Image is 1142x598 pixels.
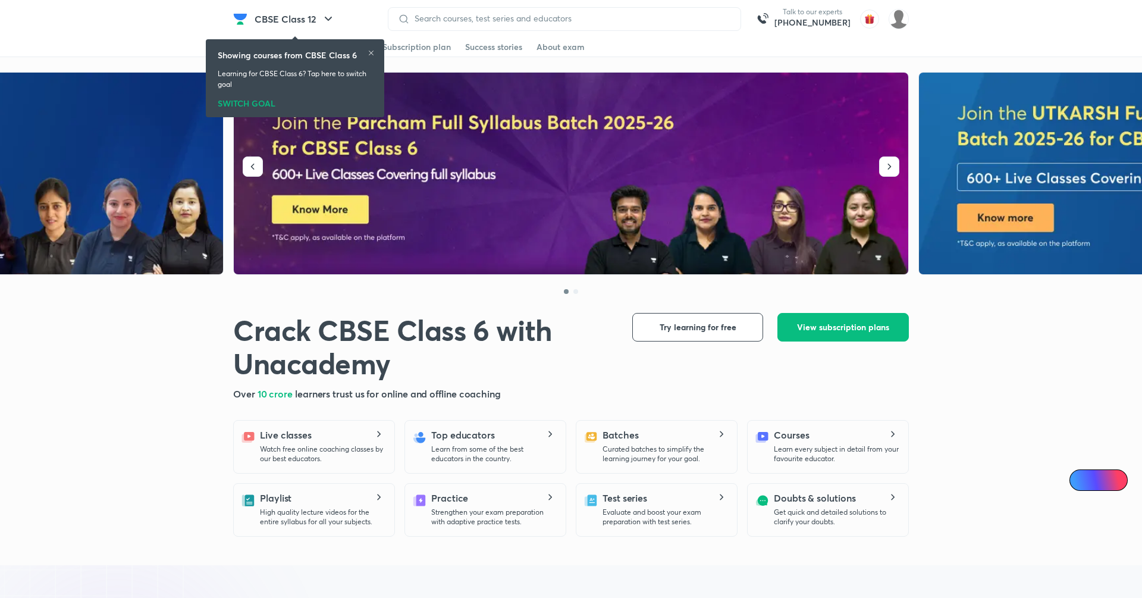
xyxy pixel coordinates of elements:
span: View subscription plans [797,321,889,333]
p: Learning for CBSE Class 6? Tap here to switch goal [218,68,372,90]
h5: Batches [603,428,638,442]
h1: Crack CBSE Class 6 with Unacademy [233,313,613,380]
button: CBSE Class 12 [247,7,343,31]
button: Try learning for free [632,313,763,342]
div: SWITCH GOAL [218,95,372,108]
p: Learn from some of the best educators in the country. [431,444,556,464]
h5: Doubts & solutions [774,491,856,505]
div: Subscription plan [382,41,451,53]
h5: Live classes [260,428,312,442]
span: Over [233,387,258,400]
a: Success stories [465,37,522,57]
p: Curated batches to simplify the learning journey for your goal. [603,444,727,464]
p: Evaluate and boost your exam preparation with test series. [603,508,727,527]
img: call-us [751,7,774,31]
span: Try learning for free [660,321,736,333]
a: About exam [537,37,585,57]
p: Get quick and detailed solutions to clarify your doubts. [774,508,899,527]
h6: Showing courses from CBSE Class 6 [218,49,357,61]
a: [PHONE_NUMBER] [774,17,851,29]
span: 10 crore [258,387,295,400]
input: Search courses, test series and educators [410,14,731,23]
h5: Practice [431,491,468,505]
h5: Courses [774,428,809,442]
span: learners trust us for online and offline coaching [295,387,501,400]
button: View subscription plans [777,313,909,342]
h5: Test series [603,491,647,505]
p: Watch free online coaching classes by our best educators. [260,444,385,464]
a: Ai Doubts [1069,469,1128,491]
p: Learn every subject in detail from your favourite educator. [774,444,899,464]
img: Company Logo [233,12,247,26]
div: Success stories [465,41,522,53]
h5: Top educators [431,428,495,442]
img: Icon [1077,475,1086,485]
p: Talk to our experts [774,7,851,17]
a: Subscription plan [382,37,451,57]
p: Strengthen your exam preparation with adaptive practice tests. [431,508,556,527]
p: High quality lecture videos for the entire syllabus for all your subjects. [260,508,385,527]
h5: Playlist [260,491,291,505]
img: avatar [860,10,879,29]
img: Suraj Tomar [889,9,909,29]
div: About exam [537,41,585,53]
span: Ai Doubts [1089,475,1121,485]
